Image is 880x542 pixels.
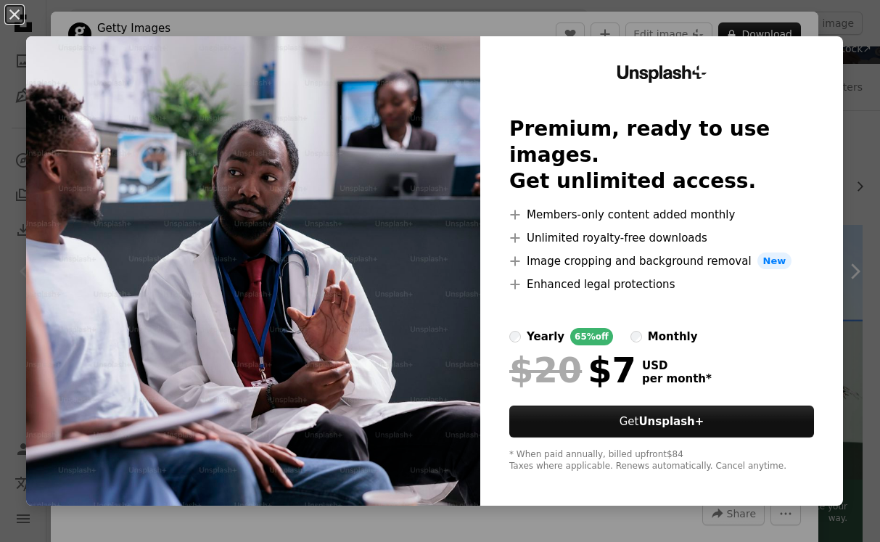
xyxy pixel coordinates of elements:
span: USD [642,359,712,372]
input: yearly65%off [509,331,521,342]
span: per month * [642,372,712,385]
button: GetUnsplash+ [509,406,814,438]
h2: Premium, ready to use images. Get unlimited access. [509,116,814,194]
div: 65% off [570,328,613,345]
li: Unlimited royalty-free downloads [509,229,814,247]
div: monthly [648,328,698,345]
div: * When paid annually, billed upfront $84 Taxes where applicable. Renews automatically. Cancel any... [509,449,814,472]
li: Members-only content added monthly [509,206,814,223]
input: monthly [630,331,642,342]
div: $7 [509,351,636,389]
li: Image cropping and background removal [509,252,814,270]
span: New [757,252,792,270]
strong: Unsplash+ [638,415,704,428]
span: $20 [509,351,582,389]
div: yearly [527,328,564,345]
li: Enhanced legal protections [509,276,814,293]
